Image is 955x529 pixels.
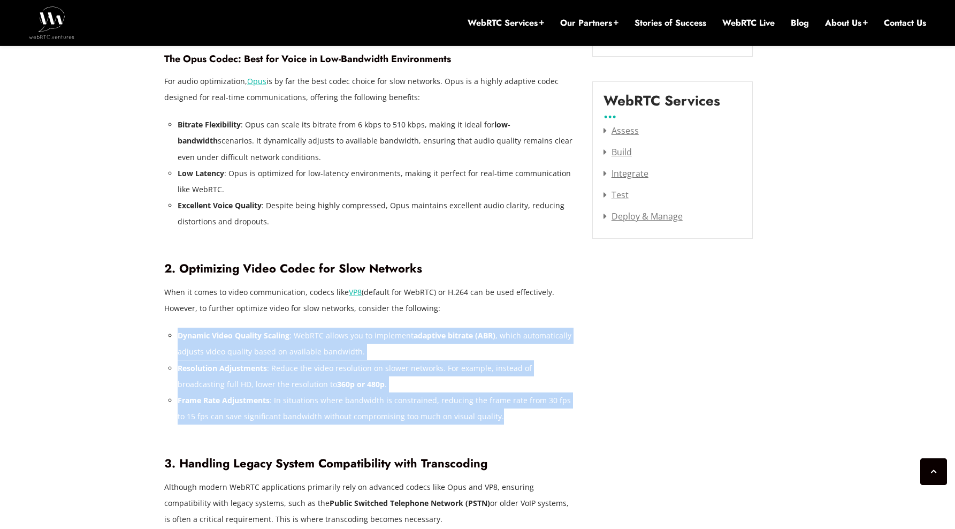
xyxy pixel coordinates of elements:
label: WebRTC Services [603,93,720,117]
a: Integrate [603,168,648,179]
a: Contact Us [884,17,926,29]
strong: 360p or 480p [337,379,385,389]
strong: Low Latency [178,168,224,178]
a: Opus [247,76,266,86]
li: : In situations where bandwidth is constrained, reducing the frame rate from 30 fps to 15 fps can... [178,392,576,425]
a: VP8 [349,287,362,297]
li: : Opus is optimized for low-latency environments, making it perfect for real-time communication l... [178,165,576,198]
h4: The Opus Codec: Best for Voice in Low-Bandwidth Environments [164,53,576,65]
strong: Frame Rate Adjustments [178,395,270,405]
a: Assess [603,125,639,137]
a: Stories of Success [635,17,706,29]
strong: Excellent Voice Quality [178,200,262,210]
p: Although modern WebRTC applications primarily rely on advanced codecs like Opus and VP8, ensuring... [164,479,576,527]
a: Blog [791,17,809,29]
a: WebRTC Live [722,17,775,29]
a: Our Partners [560,17,618,29]
p: When it comes to video communication, codecs like (default for WebRTC) or H.264 can be used effec... [164,284,576,316]
strong: adaptive bitrate (ABR) [414,330,495,341]
li: : Reduce the video resolution on slower networks. For example, instead of broadcasting full HD, l... [178,360,576,392]
h3: 2. Optimizing Video Codec for Slow Networks [164,261,576,276]
li: : WebRTC allows you to implement , which automatically adjusts video quality based on available b... [178,328,576,360]
strong: Dynamic Video Quality Scaling [178,330,289,341]
p: For audio optimization, is by far the best codec choice for slow networks. Opus is a highly adapt... [164,73,576,105]
a: About Us [825,17,868,29]
img: WebRTC.ventures [29,6,74,39]
a: Test [603,189,629,201]
strong: Bitrate Flexibility [178,119,241,130]
a: Build [603,146,632,158]
li: : Despite being highly compressed, Opus maintains excellent audio clarity, reducing distortions a... [178,198,576,230]
strong: Resolution Adjustments [178,363,267,373]
a: WebRTC Services [468,17,544,29]
a: Deploy & Manage [603,210,683,222]
strong: Public Switched Telephone Network (PSTN) [330,498,490,508]
h3: 3. Handling Legacy System Compatibility with Transcoding [164,456,576,471]
li: : Opus can scale its bitrate from 6 kbps to 510 kbps, making it ideal for scenarios. It dynamical... [178,117,576,165]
